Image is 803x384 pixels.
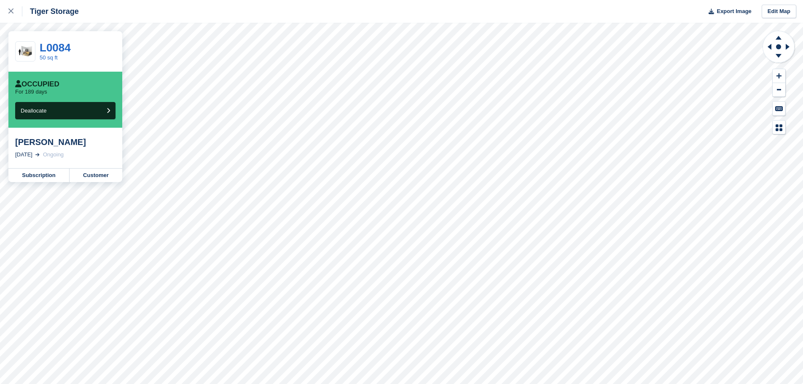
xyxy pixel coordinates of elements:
[43,150,64,159] div: Ongoing
[15,89,47,95] p: For 189 days
[35,153,40,156] img: arrow-right-light-icn-cde0832a797a2874e46488d9cf13f60e5c3a73dbe684e267c42b8395dfbc2abf.svg
[15,150,32,159] div: [DATE]
[22,6,79,16] div: Tiger Storage
[773,102,785,115] button: Keyboard Shortcuts
[773,83,785,97] button: Zoom Out
[16,44,35,59] img: 50-sqft-unit.jpg
[15,102,115,119] button: Deallocate
[8,169,70,182] a: Subscription
[773,69,785,83] button: Zoom In
[21,107,46,114] span: Deallocate
[40,54,58,61] a: 50 sq ft
[773,121,785,134] button: Map Legend
[704,5,752,19] button: Export Image
[762,5,796,19] a: Edit Map
[40,41,71,54] a: L0084
[70,169,122,182] a: Customer
[15,137,115,147] div: [PERSON_NAME]
[15,80,59,89] div: Occupied
[717,7,751,16] span: Export Image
